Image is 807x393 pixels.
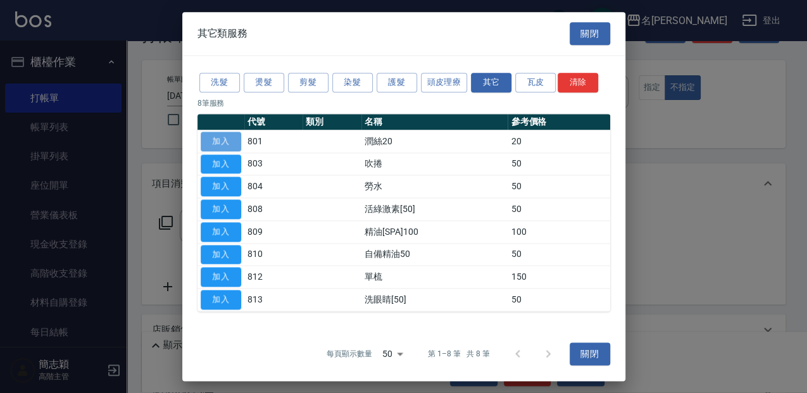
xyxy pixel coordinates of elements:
[197,27,248,40] span: 其它類服務
[361,114,508,130] th: 名稱
[515,73,556,92] button: 瓦皮
[199,73,240,92] button: 洗髮
[377,337,408,371] div: 50
[244,289,303,311] td: 813
[508,130,610,153] td: 20
[244,266,303,289] td: 812
[508,198,610,221] td: 50
[361,243,508,266] td: 自備精油50
[201,268,241,287] button: 加入
[361,198,508,221] td: 活綠激素[50]
[361,289,508,311] td: 洗眼睛[50]
[244,243,303,266] td: 810
[508,153,610,175] td: 50
[303,114,361,130] th: 類別
[558,73,598,92] button: 清除
[201,177,241,197] button: 加入
[508,289,610,311] td: 50
[361,130,508,153] td: 潤絲20
[361,175,508,198] td: 勞水
[244,114,303,130] th: 代號
[570,342,610,366] button: 關閉
[327,348,372,359] p: 每頁顯示數量
[197,97,610,109] p: 8 筆服務
[570,22,610,46] button: 關閉
[508,175,610,198] td: 50
[508,221,610,244] td: 100
[201,290,241,309] button: 加入
[201,132,241,151] button: 加入
[508,114,610,130] th: 參考價格
[201,154,241,174] button: 加入
[471,73,511,92] button: 其它
[201,245,241,265] button: 加入
[428,348,489,359] p: 第 1–8 筆 共 8 筆
[508,243,610,266] td: 50
[508,266,610,289] td: 150
[361,221,508,244] td: 精油[SPA]100
[244,153,303,175] td: 803
[244,73,284,92] button: 燙髮
[377,73,417,92] button: 護髮
[421,73,468,92] button: 頭皮理療
[361,153,508,175] td: 吹捲
[201,222,241,242] button: 加入
[332,73,373,92] button: 染髮
[244,130,303,153] td: 801
[361,266,508,289] td: 單梳
[288,73,328,92] button: 剪髮
[201,199,241,219] button: 加入
[244,198,303,221] td: 808
[244,175,303,198] td: 804
[244,221,303,244] td: 809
